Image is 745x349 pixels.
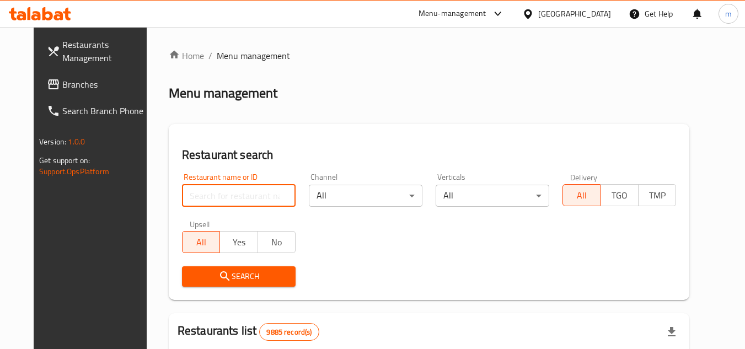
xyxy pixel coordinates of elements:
[208,49,212,62] li: /
[39,153,90,168] span: Get support on:
[638,184,676,206] button: TMP
[309,185,422,207] div: All
[187,234,216,250] span: All
[169,49,689,62] nav: breadcrumb
[39,135,66,149] span: Version:
[567,187,596,203] span: All
[436,185,549,207] div: All
[419,7,486,20] div: Menu-management
[725,8,732,20] span: m
[191,270,287,283] span: Search
[538,8,611,20] div: [GEOGRAPHIC_DATA]
[182,266,296,287] button: Search
[600,184,638,206] button: TGO
[68,135,85,149] span: 1.0.0
[182,147,676,163] h2: Restaurant search
[262,234,291,250] span: No
[570,173,598,181] label: Delivery
[658,319,685,345] div: Export file
[190,220,210,228] label: Upsell
[643,187,672,203] span: TMP
[178,323,319,341] h2: Restaurants list
[217,49,290,62] span: Menu management
[259,323,319,341] div: Total records count
[182,231,220,253] button: All
[219,231,258,253] button: Yes
[605,187,634,203] span: TGO
[38,71,158,98] a: Branches
[39,164,109,179] a: Support.OpsPlatform
[182,185,296,207] input: Search for restaurant name or ID..
[62,38,149,65] span: Restaurants Management
[62,78,149,91] span: Branches
[169,84,277,102] h2: Menu management
[38,31,158,71] a: Restaurants Management
[260,327,318,337] span: 9885 record(s)
[62,104,149,117] span: Search Branch Phone
[169,49,204,62] a: Home
[38,98,158,124] a: Search Branch Phone
[258,231,296,253] button: No
[562,184,601,206] button: All
[224,234,253,250] span: Yes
